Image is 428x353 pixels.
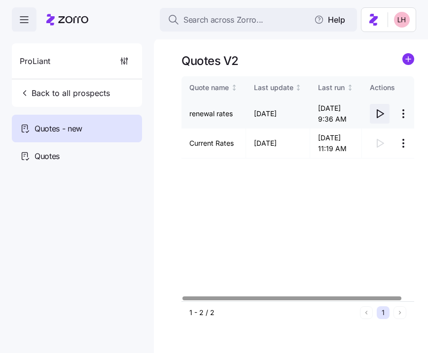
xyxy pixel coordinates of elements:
[246,99,311,128] td: [DATE]
[347,84,354,91] div: Not sorted
[306,10,353,30] button: Help
[318,82,345,93] div: Last run
[20,55,50,67] span: ProLiant
[246,128,311,158] td: [DATE]
[360,306,373,319] button: Previous page
[35,123,82,135] span: Quotes - new
[314,14,345,26] span: Help
[254,82,293,93] div: Last update
[310,76,362,99] th: Last runNot sorted
[181,99,246,128] td: renewal rates
[181,53,239,68] h1: Quotes V2
[189,82,229,93] div: Quote name
[16,83,114,103] button: Back to all prospects
[394,12,410,28] img: 8ac9784bd0c5ae1e7e1202a2aac67deb
[393,306,406,319] button: Next page
[12,115,142,142] a: Quotes - new
[189,308,356,318] div: 1 - 2 / 2
[310,99,362,128] td: [DATE] 9:36 AM
[231,84,238,91] div: Not sorted
[370,82,417,93] div: Actions
[160,8,357,32] button: Search across Zorro...
[181,76,246,99] th: Quote nameNot sorted
[20,87,110,99] span: Back to all prospects
[181,128,246,158] td: Current Rates
[295,84,302,91] div: Not sorted
[402,53,414,65] svg: add icon
[377,306,390,319] button: 1
[12,142,142,170] a: Quotes
[183,14,263,26] span: Search across Zorro...
[310,128,362,158] td: [DATE] 11:19 AM
[246,76,311,99] th: Last updateNot sorted
[402,53,414,68] a: add icon
[35,150,60,162] span: Quotes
